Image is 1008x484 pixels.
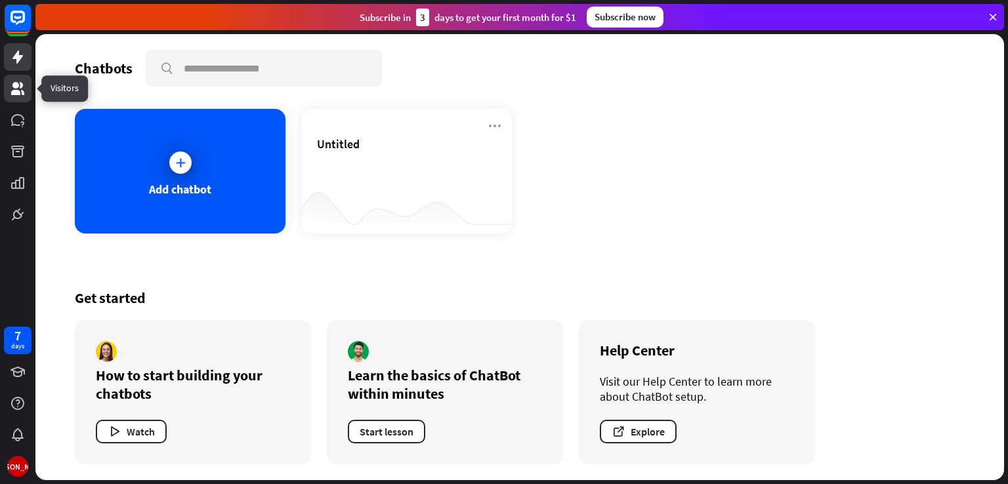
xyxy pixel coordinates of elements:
[75,289,965,307] div: Get started
[75,59,133,77] div: Chatbots
[360,9,576,26] div: Subscribe in days to get your first month for $1
[348,341,369,362] img: author
[4,327,31,354] a: 7 days
[96,420,167,443] button: Watch
[416,9,429,26] div: 3
[600,341,794,359] div: Help Center
[11,342,24,351] div: days
[587,7,663,28] div: Subscribe now
[317,136,360,151] span: Untitled
[14,330,21,342] div: 7
[149,182,211,197] div: Add chatbot
[7,456,28,477] div: [PERSON_NAME]
[10,5,50,45] button: Open LiveChat chat widget
[600,374,794,404] div: Visit our Help Center to learn more about ChatBot setup.
[348,366,542,403] div: Learn the basics of ChatBot within minutes
[600,420,677,443] button: Explore
[96,341,117,362] img: author
[96,366,290,403] div: How to start building your chatbots
[348,420,425,443] button: Start lesson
